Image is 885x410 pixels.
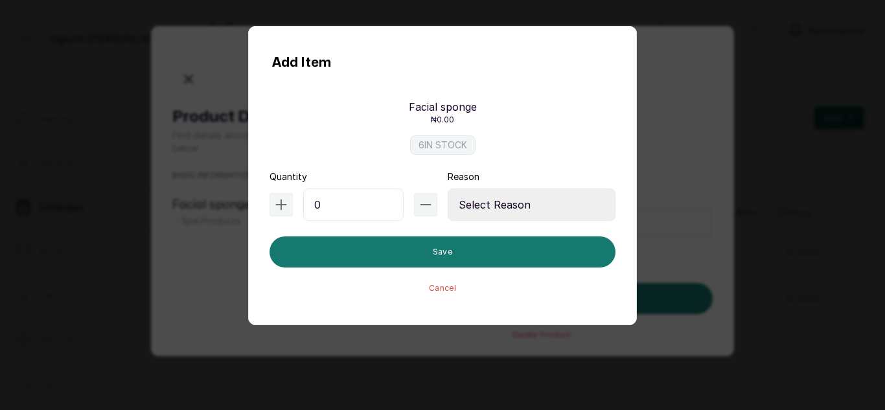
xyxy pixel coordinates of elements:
[409,99,477,115] p: Facial sponge
[410,135,476,155] label: 6 IN STOCK
[429,283,456,293] button: Cancel
[431,115,454,125] p: ₦0.00
[272,52,331,73] h1: Add Item
[448,170,479,183] label: Reason
[270,236,615,268] button: Save
[270,170,307,183] label: Quantity
[303,188,404,221] input: 1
